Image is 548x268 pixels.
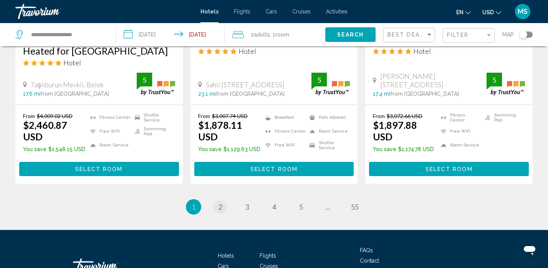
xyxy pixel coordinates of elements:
div: 5 [137,75,152,85]
a: Select Room [19,164,179,172]
span: , 1 [270,29,289,40]
del: $3,007.74 USD [212,113,248,119]
li: Free WiFi [262,140,306,150]
span: 17.6 mi [23,91,40,97]
span: Select Room [425,166,473,172]
span: 17.4 mi [373,91,390,97]
p: $1,129.63 USD [198,146,262,152]
span: USD [482,9,494,15]
ul: Pagination [15,199,533,215]
span: en [456,9,464,15]
p: $1,548.15 USD [23,146,86,152]
li: Swimming Pool [481,113,525,123]
button: Toggle map [514,31,533,38]
ins: $1,897.88 USD [373,119,417,142]
ins: $2,460.87 USD [23,119,67,142]
a: Contact [360,258,379,264]
span: From [23,113,35,119]
div: 5 star Hotel [23,58,175,67]
span: Filter [447,32,469,38]
span: Cars [266,8,277,15]
span: Sahil [STREET_ADDRESS] [206,80,285,89]
span: MS [518,8,528,15]
div: 5 star Hotel [198,47,350,55]
button: Filter [443,28,495,43]
li: Breakfast [262,113,306,123]
li: Fitness Center [437,113,481,123]
span: 5 [299,203,303,211]
li: Fitness Center [262,127,306,136]
li: Shuttle Service [306,140,350,150]
a: Select Room [194,164,354,172]
button: User Menu [513,3,533,20]
div: 5 [487,75,502,85]
span: From [373,113,385,119]
del: $4,009.02 USD [37,113,73,119]
span: 2 [219,203,222,211]
span: Search [337,32,364,38]
span: from [GEOGRAPHIC_DATA] [390,91,459,97]
li: Pets Allowed [306,113,350,123]
a: Cruises [292,8,311,15]
img: trustyou-badge.svg [137,73,175,95]
li: Free WiFi [437,127,481,136]
img: trustyou-badge.svg [487,73,525,95]
del: $3,072.66 USD [387,113,422,119]
a: Activities [326,8,348,15]
li: Room Service [437,140,481,150]
span: You save [198,146,222,152]
iframe: Кнопка запуска окна обмена сообщениями [517,237,542,262]
span: Hotel [413,47,431,55]
span: from [GEOGRAPHIC_DATA] [40,91,109,97]
li: Free WiFi [86,127,131,136]
li: Shuttle Service [131,113,175,123]
span: 2 [251,29,270,40]
span: You save [23,146,46,152]
span: [PERSON_NAME][STREET_ADDRESS] [380,72,487,89]
a: Hotels [200,8,219,15]
ins: $1,878.11 USD [198,119,242,142]
button: Change currency [482,7,501,18]
span: Select Room [250,166,298,172]
li: Room Service [306,127,350,136]
span: from [GEOGRAPHIC_DATA] [216,91,285,97]
button: Select Room [194,162,354,176]
button: Select Room [19,162,179,176]
a: Flights [234,8,250,15]
mat-select: Sort by [387,32,433,38]
a: Hotels [218,253,234,259]
span: 4 [272,203,276,211]
span: Best Deals [387,32,428,38]
span: From [198,113,210,119]
span: 55 [351,203,359,211]
button: Check-in date: Sep 9, 2025 Check-out date: Sep 15, 2025 [116,23,224,46]
button: Select Room [369,162,529,176]
a: Flights [260,253,276,259]
button: Travelers: 2 adults, 0 children [225,23,325,46]
span: You save [373,146,396,152]
span: Room [275,32,289,38]
img: trustyou-badge.svg [311,73,350,95]
li: Room Service [86,140,131,150]
p: $1,174.78 USD [373,146,437,152]
li: Swimming Pool [131,127,175,136]
span: Map [502,29,514,40]
span: 1 [192,203,195,211]
button: Change language [456,7,471,18]
button: Search [325,27,376,42]
span: Taşlıburun Mevkii, Belek [31,80,104,89]
span: 3 [245,203,249,211]
span: Select Room [75,166,123,172]
span: Hotel [238,47,256,55]
a: Select Room [369,164,529,172]
span: Hotel [63,58,81,67]
a: FAQs [360,247,373,253]
span: 23.1 mi [198,91,216,97]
